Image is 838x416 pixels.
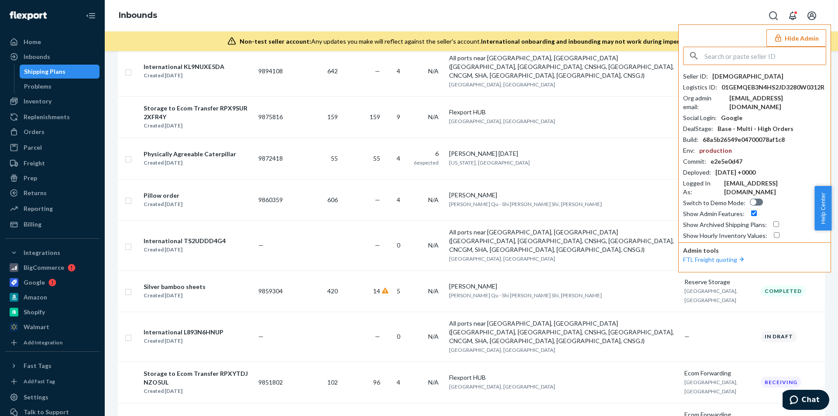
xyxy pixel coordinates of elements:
span: 102 [327,378,338,386]
div: Show Hourly Inventory Values : [683,231,767,240]
span: 4 [397,155,400,162]
a: Returns [5,186,100,200]
iframe: Opens a widget where you can chat to one of our agents [783,390,829,412]
span: 9 [397,113,400,120]
span: [GEOGRAPHIC_DATA], [GEOGRAPHIC_DATA] [684,288,738,303]
div: Flexport HUB [449,373,677,382]
td: 9872418 [255,138,298,179]
div: Build : [683,135,698,144]
div: Created [DATE] [144,71,224,80]
div: Amazon [24,293,47,302]
div: Created [DATE] [144,245,226,254]
span: — [375,241,380,249]
td: 9859304 [255,270,298,312]
a: BigCommerce [5,261,100,275]
a: Add Fast Tag [5,376,100,387]
div: e2e5e0d47 [711,157,742,166]
span: 0 [397,333,400,340]
span: [GEOGRAPHIC_DATA], [GEOGRAPHIC_DATA] [449,255,555,262]
span: [GEOGRAPHIC_DATA], [GEOGRAPHIC_DATA] [449,383,555,390]
div: Shopify [24,308,45,316]
div: Base - Multi - High Orders [718,124,793,133]
span: [GEOGRAPHIC_DATA], [GEOGRAPHIC_DATA] [449,118,555,124]
div: Billing [24,220,41,229]
a: Billing [5,217,100,231]
div: Home [24,38,41,46]
span: N/A [428,67,439,75]
span: — [258,333,264,340]
div: Prep [24,174,37,182]
div: [PERSON_NAME] [DATE] [449,149,677,158]
div: Env : [683,146,695,155]
span: 14 [373,287,380,295]
div: Problems [24,82,52,91]
td: 9851802 [255,361,298,403]
div: Logged In As : [683,179,720,196]
a: Parcel [5,141,100,155]
div: Commit : [683,157,706,166]
button: Open Search Box [765,7,782,24]
button: Fast Tags [5,359,100,373]
a: Google [5,275,100,289]
span: 96 [373,378,380,386]
div: Reporting [24,204,53,213]
span: 55 [373,155,380,162]
td: 9875816 [255,96,298,138]
span: N/A [428,333,439,340]
span: — [375,333,380,340]
span: International onboarding and inbounding may not work during impersonation. [481,38,707,45]
div: Created [DATE] [144,291,206,300]
div: In draft [761,331,797,342]
div: Google [24,278,45,287]
span: — [375,67,380,75]
div: All ports near [GEOGRAPHIC_DATA], [GEOGRAPHIC_DATA] ([GEOGRAPHIC_DATA], [GEOGRAPHIC_DATA], CNSHG,... [449,228,677,254]
div: Receiving [761,377,801,388]
span: Non-test seller account: [240,38,311,45]
a: Shipping Plans [20,65,100,79]
span: 4 [397,196,400,203]
div: Integrations [24,248,60,257]
div: Returns [24,189,47,197]
span: 4 [397,67,400,75]
div: Show Admin Features : [683,210,745,218]
div: 68a5b26549e04700078af1c8 [703,135,785,144]
span: 55 [331,155,338,162]
div: All ports near [GEOGRAPHIC_DATA], [GEOGRAPHIC_DATA] ([GEOGRAPHIC_DATA], [GEOGRAPHIC_DATA], CNSHG,... [449,319,677,345]
div: Add Integration [24,339,62,346]
div: Created [DATE] [144,121,251,130]
div: Ecom Forwarding [684,369,754,378]
p: Admin tools [683,246,826,255]
div: Inbounds [24,52,50,61]
div: production [699,146,732,155]
span: [GEOGRAPHIC_DATA], [GEOGRAPHIC_DATA] [449,347,555,353]
a: Inbounds [119,10,157,20]
div: [EMAIL_ADDRESS][DOMAIN_NAME] [724,179,826,196]
div: Add Fast Tag [24,378,55,385]
a: Home [5,35,100,49]
div: Any updates you make will reflect against the seller's account. [240,37,707,46]
div: 01GEMQEB3N4HS2JD3280W0312R [721,83,824,92]
button: Help Center [814,186,831,230]
div: Storage to Ecom Transfer RPXYTDJNZO5UL [144,369,251,387]
input: Search or paste seller ID [704,47,826,65]
a: Freight [5,156,100,170]
span: — [258,241,264,249]
div: Parcel [24,143,42,152]
span: N/A [428,241,439,249]
div: Replenishments [24,113,70,121]
span: 606 [327,196,338,203]
span: N/A [428,287,439,295]
span: — [375,196,380,203]
td: 9894108 [255,46,298,96]
div: All ports near [GEOGRAPHIC_DATA], [GEOGRAPHIC_DATA] ([GEOGRAPHIC_DATA], [GEOGRAPHIC_DATA], CNSHG,... [449,54,677,80]
span: 0 [397,241,400,249]
div: DealStage : [683,124,713,133]
span: N/A [428,196,439,203]
div: Storage to Ecom Transfer RPX9SUR2XFR4Y [144,104,251,121]
a: FTL Freight quoting [683,256,746,263]
span: 159 [327,113,338,120]
img: Flexport logo [10,11,47,20]
div: Org admin email : [683,94,725,111]
td: 9860359 [255,179,298,220]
